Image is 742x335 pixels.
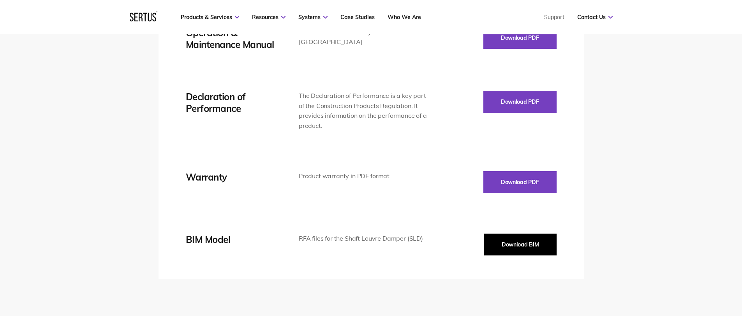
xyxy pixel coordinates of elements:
[186,234,275,245] div: BIM Model
[483,171,557,193] button: Download PDF
[299,91,428,131] div: The Declaration of Performance is a key part of the Construction Products Regulation. It provides...
[299,27,428,47] div: How to use and care for your Shaft [GEOGRAPHIC_DATA]
[186,171,275,183] div: Warranty
[252,14,286,21] a: Resources
[483,91,557,113] button: Download PDF
[544,14,564,21] a: Support
[299,171,428,181] div: Product warranty in PDF format
[388,14,421,21] a: Who We Are
[186,27,275,50] div: Operation & Maintenance Manual
[577,14,613,21] a: Contact Us
[602,245,742,335] iframe: Chat Widget
[186,91,275,114] div: Declaration of Performance
[298,14,328,21] a: Systems
[484,234,557,255] button: Download BIM
[340,14,375,21] a: Case Studies
[181,14,239,21] a: Products & Services
[299,234,428,244] div: RFA files for the Shaft Louvre Damper (SLD)
[483,27,557,49] button: Download PDF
